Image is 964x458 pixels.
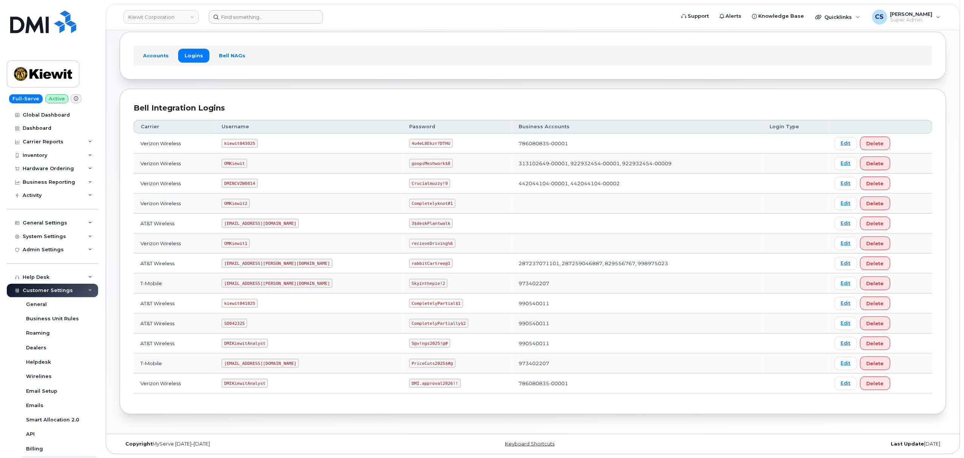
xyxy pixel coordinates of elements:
span: Delete [867,200,884,207]
td: 973402207 [512,274,763,294]
code: 3$deskPlantwalk [409,219,453,228]
span: CS [875,12,884,22]
th: Username [215,120,402,134]
span: Delete [867,140,884,147]
span: Quicklinks [825,14,852,20]
span: [PERSON_NAME] [890,11,933,17]
div: Quicklinks [810,9,865,25]
a: Bell NAGs [213,49,252,62]
span: Delete [867,300,884,307]
code: rabbitCartree@1 [409,259,453,268]
button: Delete [860,217,890,230]
a: Edit [835,237,857,250]
strong: Last Update [891,441,924,447]
code: DMIKiewitAnalyst [222,339,268,348]
td: Verizon Wireless [134,154,215,174]
iframe: Messenger Launcher [931,425,958,452]
button: Delete [860,297,890,310]
td: 313102649-00001, 922932454-00001, 922932454-00009 [512,154,763,174]
button: Delete [860,237,890,250]
td: AT&T Wireless [134,254,215,274]
code: Skyinthepie!2 [409,279,448,288]
a: Edit [835,337,857,350]
code: OMKiewit1 [222,239,250,248]
div: MyServe [DATE]–[DATE] [120,441,395,447]
code: kiewit043025 [222,139,257,148]
a: Edit [835,257,857,270]
code: goopsMeshwork$8 [409,159,453,168]
span: Delete [867,220,884,227]
span: Delete [867,180,884,187]
code: DMI.approval2026!! [409,379,460,388]
a: Edit [835,177,857,190]
button: Delete [860,317,890,330]
code: S@v!ngs2025!@# [409,339,450,348]
a: Edit [835,277,857,290]
th: Business Accounts [512,120,763,134]
span: Knowledge Base [759,12,804,20]
code: recieveDriving%6 [409,239,456,248]
span: Alerts [726,12,742,20]
span: Delete [867,340,884,347]
code: [EMAIL_ADDRESS][PERSON_NAME][DOMAIN_NAME] [222,259,333,268]
td: AT&T Wireless [134,214,215,234]
div: [DATE] [671,441,946,447]
td: 287237071101, 287259046887, 829556767, 998975023 [512,254,763,274]
a: Edit [835,377,857,390]
td: AT&T Wireless [134,334,215,353]
td: 786080835-00001 [512,134,763,154]
a: Support [676,9,714,24]
button: Delete [860,277,890,290]
button: Delete [860,197,890,210]
button: Delete [860,337,890,350]
td: AT&T Wireless [134,294,215,314]
td: Verizon Wireless [134,234,215,254]
button: Delete [860,157,890,170]
td: 442044104-00001, 442044104-00002 [512,174,763,194]
input: Find something... [209,10,323,24]
code: OMKiewit2 [222,199,250,208]
td: 990540011 [512,334,763,353]
a: Kiewit Corporation [123,10,199,24]
code: 4u4eL8Ekzr?DTHU [409,139,453,148]
a: Edit [835,137,857,150]
button: Delete [860,177,890,190]
span: Support [688,12,709,20]
code: [EMAIL_ADDRESS][DOMAIN_NAME] [222,359,299,368]
button: Delete [860,377,890,390]
a: Alerts [714,9,747,24]
a: Knowledge Base [747,9,810,24]
th: Password [402,120,512,134]
a: Accounts [137,49,175,62]
td: AT&T Wireless [134,314,215,334]
button: Delete [860,137,890,150]
td: 786080835-00001 [512,373,763,393]
th: Carrier [134,120,215,134]
code: PriceCuts2025$#@ [409,359,456,368]
span: Super Admin [890,17,933,23]
span: Delete [867,380,884,387]
th: Login Type [763,120,828,134]
code: CompletelyPartial$1 [409,299,463,308]
button: Delete [860,257,890,270]
code: DMIKiewitAnalyst [222,379,268,388]
td: 990540011 [512,294,763,314]
code: OMKiewit [222,159,247,168]
td: T-Mobile [134,274,215,294]
code: Completelyknot#1 [409,199,456,208]
code: SD042325 [222,319,247,328]
div: Chris Smith [867,9,946,25]
span: Delete [867,320,884,327]
td: Verizon Wireless [134,373,215,393]
strong: Copyright [125,441,152,447]
td: Verizon Wireless [134,174,215,194]
a: Keyboard Shortcuts [505,441,555,447]
a: Edit [835,157,857,170]
span: Delete [867,160,884,167]
code: CompletelyPartially$2 [409,319,468,328]
span: Delete [867,280,884,287]
td: Verizon Wireless [134,134,215,154]
span: Delete [867,360,884,367]
code: [EMAIL_ADDRESS][PERSON_NAME][DOMAIN_NAME] [222,279,333,288]
button: Delete [860,357,890,370]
